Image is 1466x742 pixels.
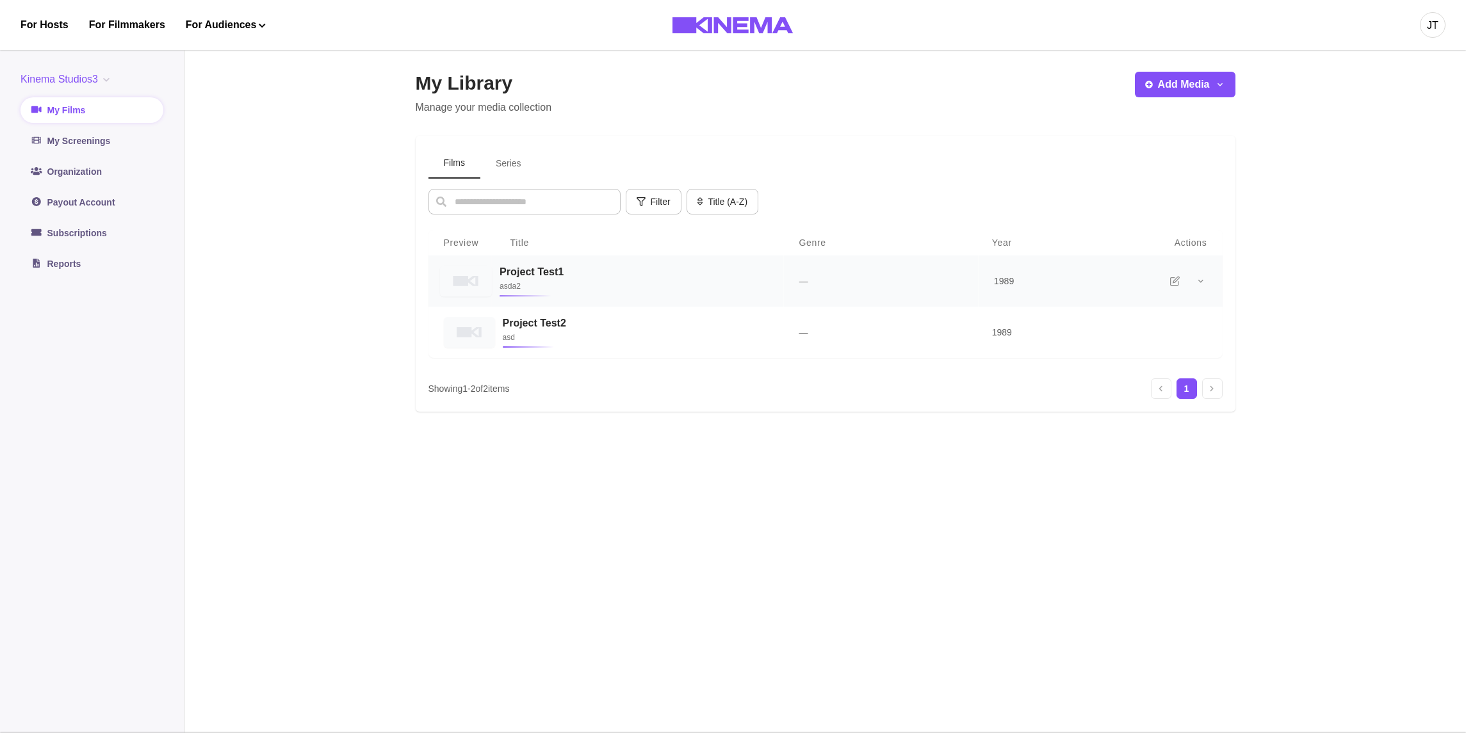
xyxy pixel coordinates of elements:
[495,230,784,255] th: Title
[977,230,1146,255] th: Year
[20,72,115,87] button: Kinema Studios3
[416,72,552,95] h2: My Library
[428,230,495,255] th: Preview
[20,251,163,277] a: Reports
[993,275,1133,287] p: 1989
[1190,271,1210,291] button: More options
[626,189,681,214] button: Filter
[416,100,552,115] p: Manage your media collection
[1164,271,1185,291] button: Edit
[20,220,163,246] a: Subscriptions
[480,149,537,179] button: Series
[186,17,266,33] button: For Audiences
[799,326,961,339] p: —
[1151,378,1171,399] div: Previous page
[1146,230,1223,255] th: Actions
[687,189,758,214] button: Title (A-Z)
[783,230,976,255] th: Genre
[503,331,769,344] p: asd
[499,266,767,278] h3: Project Test1
[20,190,163,215] a: Payout Account
[1202,378,1223,399] div: Next page
[992,326,1130,339] p: 1989
[20,128,163,154] a: My Screenings
[89,17,165,33] a: For Filmmakers
[428,149,480,179] button: Films
[799,275,963,287] p: —
[20,17,69,33] a: For Hosts
[1151,378,1223,399] nav: pagination navigation
[1427,18,1438,33] div: JT
[503,317,769,329] h3: Project Test2
[1135,72,1235,97] button: Add Media
[20,159,163,184] a: Organization
[1177,378,1197,399] div: Current page, page 1
[499,280,767,293] p: asda2
[20,97,163,123] a: My Films
[428,382,510,396] p: Showing 1 - 2 of 2 items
